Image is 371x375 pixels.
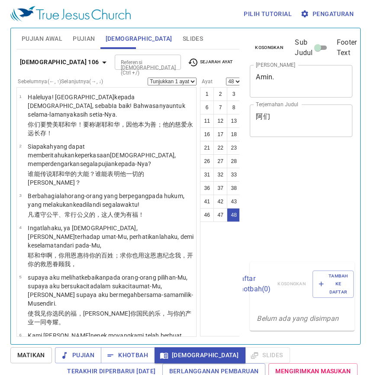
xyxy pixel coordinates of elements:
span: Matikan [17,350,45,361]
wh1471: , [PERSON_NAME] supaya aku bermegah [28,283,193,307]
wh835: orang-orang yang berpegang [28,192,184,208]
wh7200: kebaikan [28,274,193,307]
button: Sejarah Ayat [183,56,238,69]
span: Footer Text [337,37,357,58]
button: 38 [227,181,241,195]
wh5159: sendiri. [37,300,57,307]
span: [DEMOGRAPHIC_DATA] [161,350,239,361]
button: 2 [213,87,227,101]
button: [DEMOGRAPHIC_DATA] [155,347,245,363]
input: Type Bible Reference [117,57,164,67]
wh6485: 我， [65,261,77,267]
wh972: 的福 [28,310,191,326]
wh3034: 耶和华 [28,121,193,137]
wh6213: 公义 [77,211,145,218]
button: 27 [213,154,227,168]
span: Sub Judul [295,37,313,58]
p: supaya aku melihat [28,273,194,308]
button: 13 [227,114,241,128]
wh3588: Ia baik [28,102,185,118]
wh3444: 眷顾 [52,261,77,267]
button: 18 [227,127,241,141]
button: Khotbah [101,347,155,363]
wh6666: di segala [96,201,139,208]
button: 3 [227,87,241,101]
wh2142: aku, ya [DEMOGRAPHIC_DATA] [28,225,194,249]
wh3050: ！要称谢 [28,121,193,137]
span: Pujian [73,33,95,44]
button: 41 [200,195,214,209]
wh835: ！ [138,211,144,218]
wh3605: pujian [98,160,152,167]
wh2896: pada orang-orang pilihan-Mu [28,274,193,307]
label: Sebelumnya (←, ↑) Selanjutnya (→, ↓) [18,79,103,84]
button: 12 [213,114,227,128]
wh6256: ! [138,201,139,208]
span: Kosongkan [255,44,283,52]
span: Pujian [62,350,94,361]
p: 使我见 [28,309,194,326]
span: 3 [19,193,21,198]
wh7522: 待你的百姓 [28,252,193,267]
wh3034: kepada [DEMOGRAPHIC_DATA] [28,94,185,118]
span: 4 [19,225,21,230]
button: Pujian [55,347,101,363]
wh8057: umat-Mu [28,283,193,307]
div: Daftar Khotbah(0)KosongkanTambah ke Daftar [250,262,355,307]
button: 46 [200,208,214,222]
span: Slides [183,33,203,44]
wh3444: dari pada-Mu, [63,242,101,249]
b: [DEMOGRAPHIC_DATA] 106 [20,57,99,68]
wh2896: ，[PERSON_NAME] [28,310,191,326]
wh5769: 长存！ [34,130,52,137]
wh8104: 公平 [46,211,144,218]
button: 43 [227,195,241,209]
span: 2 [19,143,21,148]
textarea: 阿们 [256,112,346,129]
img: True Jesus Church [10,6,131,22]
button: 33 [227,168,241,182]
button: 11 [200,114,214,128]
p: Siapakah [28,142,194,168]
label: Ayat [200,79,213,84]
p: 耶和华 [28,251,194,268]
wh6213: keadilan [73,201,139,208]
span: Sejarah Ayat [188,57,232,68]
wh6256: 行 [71,211,144,218]
wh8416: ？ [75,179,81,186]
span: Khotbah [108,350,148,361]
button: 36 [200,181,214,195]
wh3605: waktu [120,201,139,208]
span: Pilih tutorial [244,9,292,20]
span: Tambah ke Daftar [318,272,348,296]
wh8085: segala [80,160,151,167]
wh4310: yang dapat memberitahukan [28,143,176,167]
wh3068: , sebab [28,102,185,118]
p: Haleluya [28,93,194,119]
button: Tambah ke Daftar [313,271,354,298]
span: 5 [19,274,21,279]
wh3068: 啊，你用恩惠 [28,252,193,267]
wh1984: ! [GEOGRAPHIC_DATA] [28,94,185,118]
button: 48 [227,208,241,222]
button: 37 [213,181,227,195]
wh2896: ! Bahwasanya [28,102,185,118]
button: 16 [200,127,214,141]
button: Pilih tutorial [240,6,295,22]
button: 31 [200,168,214,182]
p: Kami [PERSON_NAME] [28,331,194,349]
span: [DEMOGRAPHIC_DATA] [106,33,172,44]
p: 凡遵守 [28,210,194,219]
button: 1 [200,87,214,101]
wh4941: 、常 [58,211,144,218]
wh3068: 的大能 [28,170,144,186]
p: 谁能传说 [28,170,194,187]
button: Matikan [10,347,52,363]
wh8055: dalam sukacita [28,283,193,307]
span: 1 [19,94,21,99]
i: Belum ada yang disimpan [257,314,338,323]
iframe: from-child [246,146,333,259]
button: Pengaturan [299,6,357,22]
wh7200: 你选民 [28,310,191,326]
